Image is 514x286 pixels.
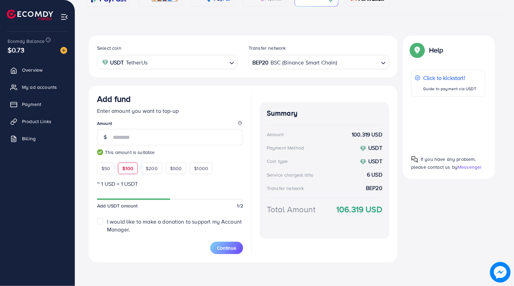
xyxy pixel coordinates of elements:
span: BSC (Binance Smart Chain) [271,58,337,68]
img: guide [97,149,103,155]
a: Product Links [5,115,70,128]
span: TetherUs [126,58,147,68]
strong: 100.319 USD [352,131,382,139]
span: $100 [122,165,133,172]
input: Search for option [150,57,227,68]
strong: 106.319 USD [336,203,382,215]
p: Help [429,46,443,54]
label: Transfer network [249,45,286,51]
div: Payment Method [267,144,304,151]
div: Total Amount [267,203,315,215]
span: $0.73 [8,45,24,55]
span: Payment [22,101,41,108]
img: Popup guide [411,156,418,163]
div: Service charge [267,171,315,178]
span: Add USDT amount [97,202,138,209]
strong: USDT [368,157,382,165]
a: My ad accounts [5,80,70,94]
img: logo [7,10,53,20]
a: Overview [5,63,70,77]
p: Click to kickstart! [423,74,476,82]
span: I would like to make a donation to support my Account Manager. [107,218,242,233]
div: Search for option [249,55,389,69]
div: Search for option [97,55,238,69]
span: $1000 [194,165,208,172]
a: Payment [5,97,70,111]
span: $50 [101,165,110,172]
span: $500 [170,165,182,172]
img: image [60,47,67,54]
strong: BEP20 [252,58,269,68]
strong: 6 USD [367,171,382,179]
p: Enter amount you want to top-up [97,107,243,115]
strong: USDT [110,58,124,68]
a: Billing [5,132,70,145]
div: Coin type [267,158,288,165]
img: image [490,262,511,283]
div: Transfer network [267,185,304,192]
legend: Amount [97,120,243,129]
strong: USDT [368,144,382,152]
img: coin [360,145,366,152]
p: ~ 1 USD = 1 USDT [97,180,243,188]
button: Continue [210,242,243,254]
span: 1/2 [237,202,243,209]
span: Overview [22,67,43,73]
span: My ad accounts [22,84,57,91]
input: Search for option [338,57,378,68]
small: This amount is suitable [97,149,243,156]
span: If you have any problem, please contact us by [411,156,476,170]
span: Continue [217,245,236,251]
span: Billing [22,135,36,142]
span: Ecomdy Balance [8,38,45,45]
img: Popup guide [411,44,423,56]
span: Messenger [457,164,482,170]
p: Guide to payment via USDT [423,85,476,93]
div: Amount [267,131,284,138]
img: coin [360,159,366,165]
img: coin [102,59,108,65]
img: menu [60,13,68,21]
small: (6.00%) [300,172,313,178]
h4: Summary [267,109,382,118]
label: Select coin [97,45,121,51]
strong: BEP20 [366,184,382,192]
span: Product Links [22,118,51,125]
h3: Add fund [97,94,131,104]
span: $200 [146,165,158,172]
